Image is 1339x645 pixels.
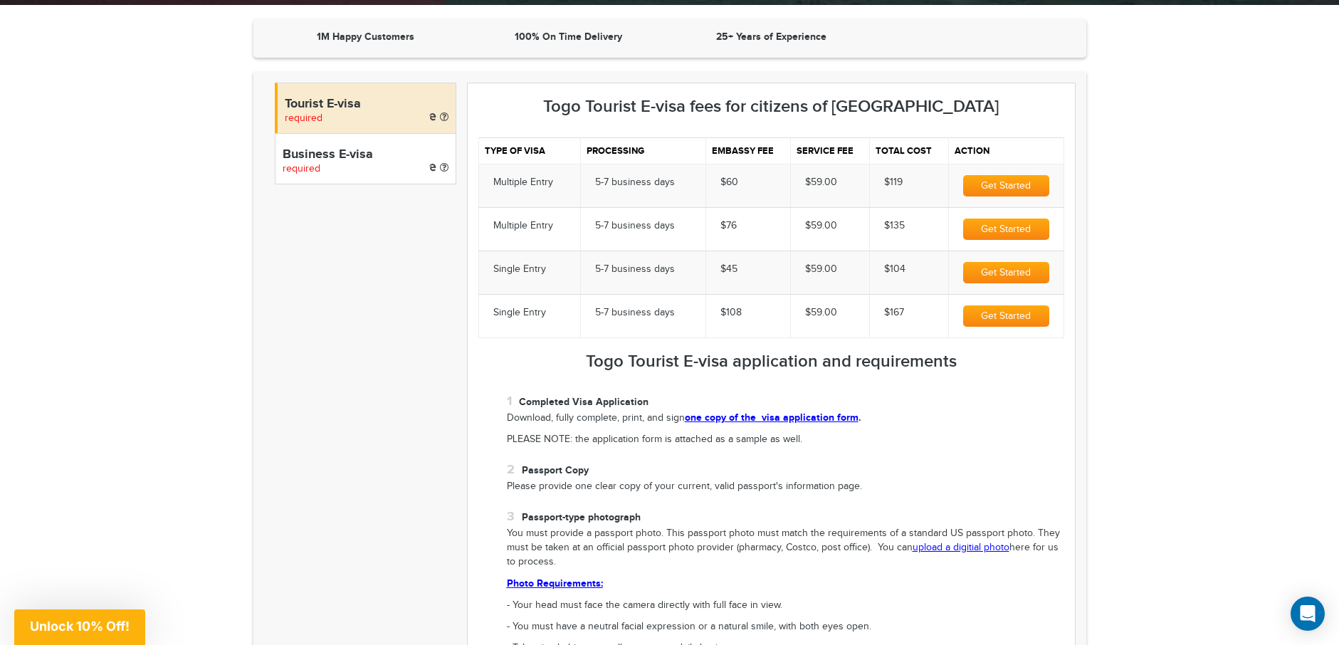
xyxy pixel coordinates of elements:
[478,98,1064,116] h3: Togo Tourist E-visa fees for citizens of [GEOGRAPHIC_DATA]
[522,511,641,523] strong: Passport-type photograph
[870,138,948,164] th: Total cost
[522,464,589,476] strong: Passport Copy
[14,609,145,645] div: Unlock 10% Off!
[791,138,870,164] th: Service fee
[478,138,581,164] th: Type of visa
[507,620,1064,634] p: - You must have a neutral facial expression or a natural smile, with both eyes open.
[507,411,1064,426] p: Download, fully complete, print, and sign
[720,177,738,188] span: $60
[581,138,706,164] th: Processing
[720,263,737,275] span: $45
[963,310,1049,322] a: Get Started
[963,267,1049,278] a: Get Started
[963,175,1049,196] button: Get Started
[884,177,903,188] span: $119
[30,619,130,634] span: Unlock 10% Off!
[913,542,1009,553] a: upload a digitial photo
[948,138,1064,164] th: Action
[963,224,1049,235] a: Get Started
[716,31,826,43] strong: 25+ Years of Experience
[493,220,553,231] span: Multiple Entry
[1291,597,1325,631] div: Open Intercom Messenger
[720,307,742,318] span: $108
[283,163,320,174] span: required
[884,220,905,231] span: $135
[595,263,675,275] span: 5-7 business days
[507,578,603,589] a: Photo Requirements:
[963,180,1049,192] a: Get Started
[493,263,546,275] span: Single Entry
[963,305,1049,327] button: Get Started
[805,220,837,231] span: $59.00
[507,577,603,589] strong: Photo Requirements:
[884,307,904,318] span: $167
[285,112,322,124] span: required
[519,396,649,408] strong: Completed Visa Application
[884,263,905,275] span: $104
[493,307,546,318] span: Single Entry
[595,220,675,231] span: 5-7 business days
[493,177,553,188] span: Multiple Entry
[507,527,1064,570] p: You must provide a passport photo. This passport photo must match the requirements of a standard ...
[595,177,675,188] span: 5-7 business days
[507,433,1064,447] p: PLEASE NOTE: the application form is attached as a sample as well.
[805,263,837,275] span: $59.00
[685,411,858,424] a: one copy of the visa application form
[805,177,837,188] span: $59.00
[317,31,414,43] strong: 1M Happy Customers
[595,307,675,318] span: 5-7 business days
[283,148,448,162] h4: Business E-visa
[963,262,1049,283] button: Get Started
[478,352,1064,371] h3: Togo Tourist E-visa application and requirements
[507,599,1064,613] p: - Your head must face the camera directly with full face in view.
[507,480,1064,494] p: Please provide one clear copy of your current, valid passport's information page.
[705,138,790,164] th: Embassy fee
[515,31,622,43] strong: 100% On Time Delivery
[876,30,1072,47] iframe: Customer reviews powered by Trustpilot
[720,220,737,231] span: $76
[963,219,1049,240] button: Get Started
[285,98,448,112] h4: Tourist E-visa
[805,307,837,318] span: $59.00
[685,411,861,424] strong: .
